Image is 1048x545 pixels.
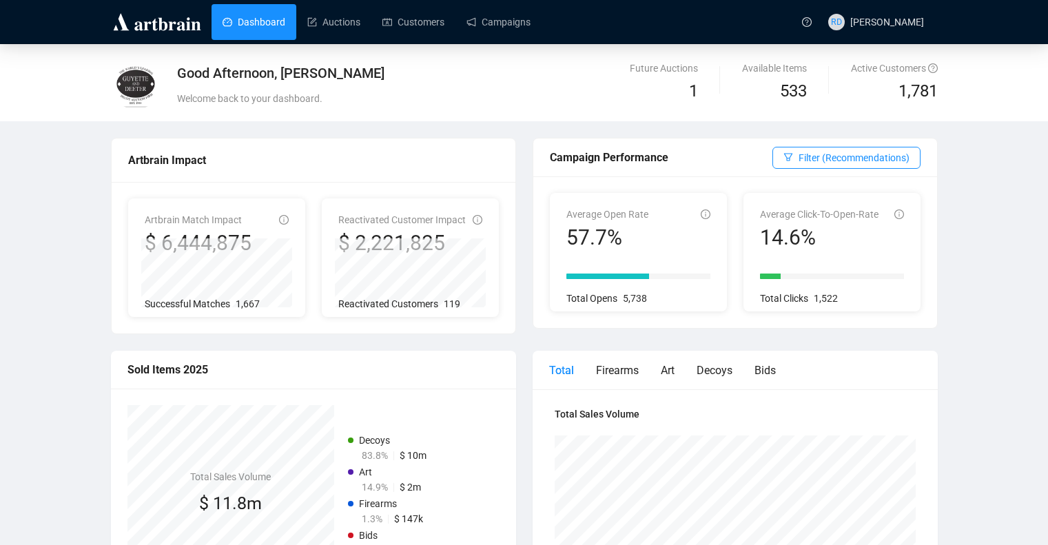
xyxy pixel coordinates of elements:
[754,362,776,379] div: Bids
[400,482,421,493] span: $ 2m
[145,298,230,309] span: Successful Matches
[145,230,251,256] div: $ 6,444,875
[338,298,438,309] span: Reactivated Customers
[928,63,938,73] span: question-circle
[630,61,698,76] div: Future Auctions
[128,152,499,169] div: Artbrain Impact
[802,17,812,27] span: question-circle
[742,61,807,76] div: Available Items
[623,293,647,304] span: 5,738
[780,81,807,101] span: 533
[760,293,808,304] span: Total Clicks
[566,225,648,251] div: 57.7%
[400,450,427,461] span: $ 10m
[111,11,203,33] img: logo
[550,149,772,166] div: Campaign Performance
[473,215,482,225] span: info-circle
[549,362,574,379] div: Total
[177,63,659,83] div: Good Afternoon, [PERSON_NAME]
[362,513,382,524] span: 1.3%
[689,81,698,101] span: 1
[362,450,388,461] span: 83.8%
[190,469,271,484] h4: Total Sales Volume
[279,215,289,225] span: info-circle
[177,91,659,106] div: Welcome back to your dashboard.
[783,152,793,162] span: filter
[799,150,910,165] span: Filter (Recommendations)
[359,498,397,509] span: Firearms
[236,298,260,309] span: 1,667
[894,209,904,219] span: info-circle
[382,4,444,40] a: Customers
[661,362,675,379] div: Art
[555,407,916,422] h4: Total Sales Volume
[127,361,500,378] div: Sold Items 2025
[199,493,262,513] span: $ 11.8m
[898,79,938,105] span: 1,781
[338,214,466,225] span: Reactivated Customer Impact
[338,230,466,256] div: $ 2,221,825
[359,435,390,446] span: Decoys
[394,513,423,524] span: $ 147k
[701,209,710,219] span: info-circle
[359,466,372,477] span: Art
[697,362,732,379] div: Decoys
[145,214,242,225] span: Artbrain Match Impact
[760,209,879,220] span: Average Click-To-Open-Rate
[466,4,531,40] a: Campaigns
[307,4,360,40] a: Auctions
[851,63,938,74] span: Active Customers
[362,482,388,493] span: 14.9%
[444,298,460,309] span: 119
[112,61,160,110] img: guyette.jpg
[760,225,879,251] div: 14.6%
[814,293,838,304] span: 1,522
[850,17,924,28] span: [PERSON_NAME]
[566,209,648,220] span: Average Open Rate
[359,530,378,541] span: Bids
[223,4,285,40] a: Dashboard
[596,362,639,379] div: Firearms
[831,15,842,29] span: RD
[772,147,921,169] button: Filter (Recommendations)
[566,293,617,304] span: Total Opens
